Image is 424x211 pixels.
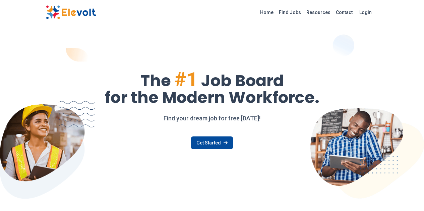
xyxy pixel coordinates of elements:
a: Resources [304,7,333,18]
a: Get Started [191,136,233,149]
a: Home [257,7,276,18]
a: Login [355,6,376,19]
p: Find your dream job for free [DATE]! [46,114,378,123]
a: Contact [333,7,355,18]
a: Find Jobs [276,7,304,18]
h1: The Job Board for the Modern Workforce. [46,70,378,106]
span: #1 [174,68,198,91]
img: Elevolt [46,5,96,19]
